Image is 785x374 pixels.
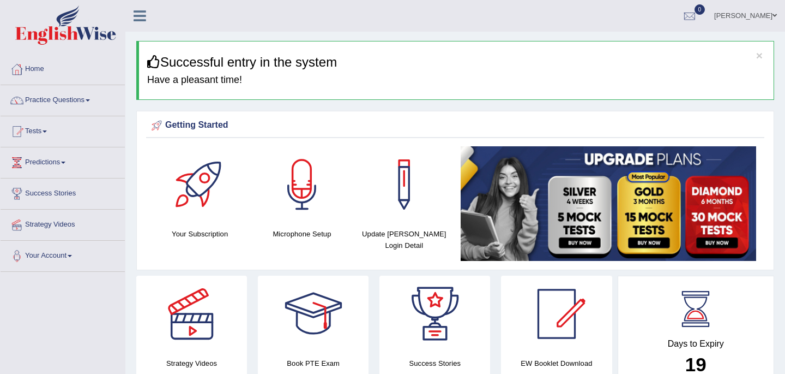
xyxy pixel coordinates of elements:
[147,75,765,86] h4: Have a pleasant time!
[501,358,612,369] h4: EW Booklet Download
[359,228,450,251] h4: Update [PERSON_NAME] Login Detail
[136,358,247,369] h4: Strategy Videos
[630,339,762,349] h4: Days to Expiry
[1,147,125,175] a: Predictions
[256,228,347,240] h4: Microphone Setup
[461,146,756,261] img: small5.jpg
[1,210,125,237] a: Strategy Videos
[1,54,125,81] a: Home
[1,179,125,206] a: Success Stories
[149,117,762,134] div: Getting Started
[1,241,125,268] a: Your Account
[147,55,765,69] h3: Successful entry in the system
[154,228,245,240] h4: Your Subscription
[1,116,125,144] a: Tests
[258,358,369,369] h4: Book PTE Exam
[379,358,490,369] h4: Success Stories
[1,85,125,112] a: Practice Questions
[756,50,763,61] button: ×
[695,4,705,15] span: 0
